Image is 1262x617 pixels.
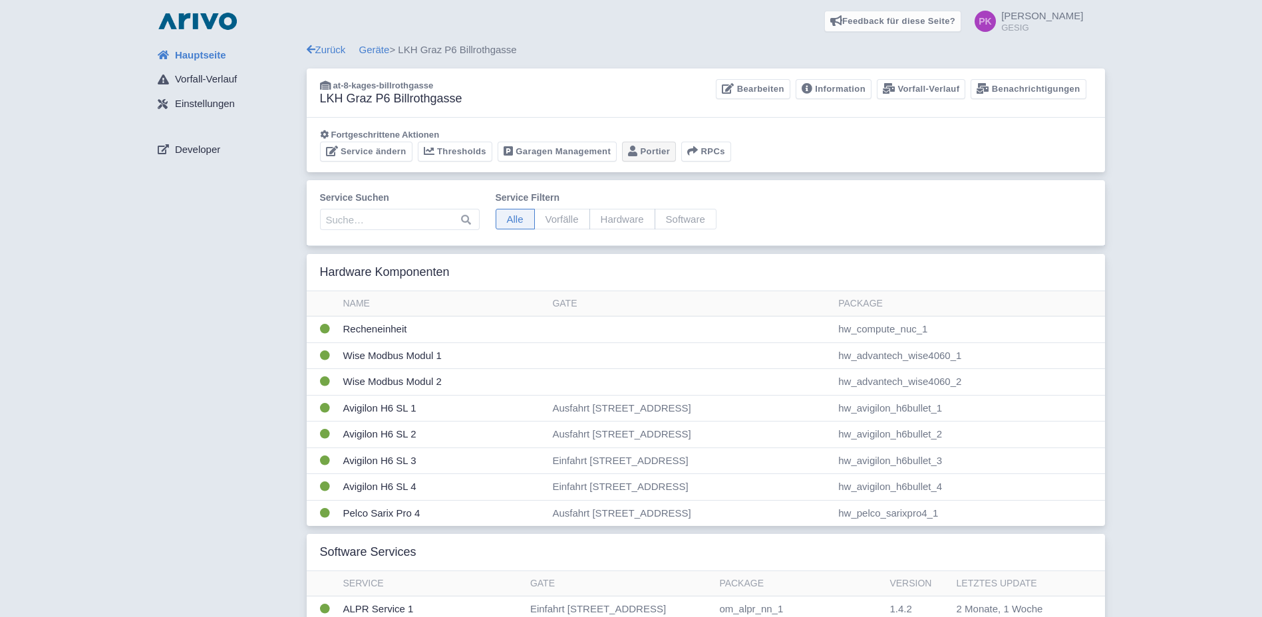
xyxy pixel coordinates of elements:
[307,44,346,55] a: Zurück
[833,316,1104,343] td: hw_compute_nuc_1
[833,342,1104,369] td: hw_advantech_wise4060_1
[655,209,716,229] span: Software
[320,209,480,230] input: Suche…
[967,11,1083,32] a: [PERSON_NAME] GESIG
[418,142,492,162] a: Thresholds
[338,422,548,448] td: Avigilon H6 SL 2
[547,474,833,501] td: Einfahrt [STREET_ADDRESS]
[338,474,548,501] td: Avigilon H6 SL 4
[884,571,951,596] th: Version
[175,72,237,87] span: Vorfall-Verlauf
[147,43,307,68] a: Hauptseite
[320,142,412,162] a: Service ändern
[320,191,480,205] label: Service suchen
[155,11,240,32] img: logo
[338,500,548,526] td: Pelco Sarix Pro 4
[147,137,307,162] a: Developer
[716,79,790,100] a: Bearbeiten
[147,92,307,117] a: Einstellungen
[175,142,220,158] span: Developer
[496,191,716,205] label: Service filtern
[359,44,390,55] a: Geräte
[1001,10,1083,21] span: [PERSON_NAME]
[547,500,833,526] td: Ausfahrt [STREET_ADDRESS]
[338,447,548,474] td: Avigilon H6 SL 3
[824,11,962,32] a: Feedback für diese Seite?
[320,92,462,106] h3: LKH Graz P6 Billrothgasse
[175,48,226,63] span: Hauptseite
[1001,23,1083,32] small: GESIG
[338,316,548,343] td: Recheneinheit
[833,369,1104,396] td: hw_advantech_wise4060_2
[589,209,655,229] span: Hardware
[338,291,548,316] th: Name
[833,422,1104,448] td: hw_avigilon_h6bullet_2
[547,291,833,316] th: Gate
[320,265,450,280] h3: Hardware Komponenten
[833,447,1104,474] td: hw_avigilon_h6bullet_3
[338,395,548,422] td: Avigilon H6 SL 1
[833,395,1104,422] td: hw_avigilon_h6bullet_1
[175,96,235,112] span: Einstellungen
[496,209,535,229] span: Alle
[833,474,1104,501] td: hw_avigilon_h6bullet_4
[681,142,731,162] button: RPCs
[951,571,1081,596] th: Letztes Update
[534,209,590,229] span: Vorfälle
[547,447,833,474] td: Einfahrt [STREET_ADDRESS]
[338,342,548,369] td: Wise Modbus Modul 1
[307,43,1105,58] div: > LKH Graz P6 Billrothgasse
[877,79,965,100] a: Vorfall-Verlauf
[498,142,617,162] a: Garagen Management
[622,142,676,162] a: Portier
[525,571,714,596] th: Gate
[889,603,911,614] span: 1.4.2
[338,571,525,596] th: Service
[971,79,1086,100] a: Benachrichtigungen
[833,291,1104,316] th: Package
[714,571,884,596] th: Package
[796,79,871,100] a: Information
[547,422,833,448] td: Ausfahrt [STREET_ADDRESS]
[147,67,307,92] a: Vorfall-Verlauf
[833,500,1104,526] td: hw_pelco_sarixpro4_1
[547,395,833,422] td: Ausfahrt [STREET_ADDRESS]
[320,545,416,560] h3: Software Services
[331,130,440,140] span: Fortgeschrittene Aktionen
[338,369,548,396] td: Wise Modbus Modul 2
[333,80,434,90] span: at-8-kages-billrothgasse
